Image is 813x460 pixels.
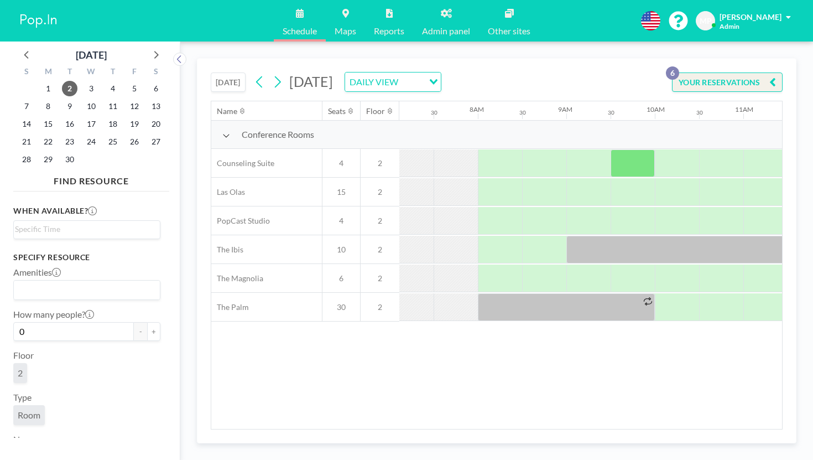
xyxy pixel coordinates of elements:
[19,152,34,167] span: Sunday, September 28, 2025
[13,392,32,403] label: Type
[19,99,34,114] span: Sunday, September 7, 2025
[59,65,81,80] div: T
[672,73,783,92] button: YOUR RESERVATIONS6
[148,134,164,149] span: Saturday, September 27, 2025
[123,65,145,80] div: F
[127,134,142,149] span: Friday, September 26, 2025
[366,106,385,116] div: Floor
[40,134,56,149] span: Monday, September 22, 2025
[211,273,263,283] span: The Magnolia
[40,116,56,132] span: Monday, September 15, 2025
[608,109,614,116] div: 30
[361,245,399,255] span: 2
[13,309,94,320] label: How many people?
[696,109,703,116] div: 30
[211,302,249,312] span: The Palm
[211,245,243,255] span: The Ibis
[720,22,739,30] span: Admin
[322,187,360,197] span: 15
[19,134,34,149] span: Sunday, September 21, 2025
[345,73,441,91] div: Search for option
[13,171,169,187] h4: FIND RESOURCE
[402,75,423,89] input: Search for option
[322,273,360,283] span: 6
[374,27,404,35] span: Reports
[720,12,781,22] span: [PERSON_NAME]
[361,216,399,226] span: 2
[62,99,77,114] span: Tuesday, September 9, 2025
[470,105,484,113] div: 8AM
[84,116,99,132] span: Wednesday, September 17, 2025
[16,65,38,80] div: S
[361,273,399,283] span: 2
[81,65,102,80] div: W
[647,105,665,113] div: 10AM
[283,27,317,35] span: Schedule
[84,81,99,96] span: Wednesday, September 3, 2025
[105,134,121,149] span: Thursday, September 25, 2025
[322,245,360,255] span: 10
[62,152,77,167] span: Tuesday, September 30, 2025
[147,322,160,341] button: +
[148,116,164,132] span: Saturday, September 20, 2025
[242,129,314,140] span: Conference Rooms
[127,81,142,96] span: Friday, September 5, 2025
[558,105,572,113] div: 9AM
[62,134,77,149] span: Tuesday, September 23, 2025
[335,27,356,35] span: Maps
[488,27,530,35] span: Other sites
[519,109,526,116] div: 30
[38,65,59,80] div: M
[361,302,399,312] span: 2
[361,158,399,168] span: 2
[15,223,154,235] input: Search for option
[76,47,107,63] div: [DATE]
[105,99,121,114] span: Thursday, September 11, 2025
[62,81,77,96] span: Tuesday, September 2, 2025
[13,252,160,262] h3: Specify resource
[361,187,399,197] span: 2
[84,134,99,149] span: Wednesday, September 24, 2025
[40,99,56,114] span: Monday, September 8, 2025
[14,221,160,237] div: Search for option
[13,434,36,445] label: Name
[15,283,154,297] input: Search for option
[13,267,61,278] label: Amenities
[431,109,437,116] div: 30
[19,116,34,132] span: Sunday, September 14, 2025
[211,158,274,168] span: Counseling Suite
[322,158,360,168] span: 4
[105,81,121,96] span: Thursday, September 4, 2025
[211,187,245,197] span: Las Olas
[145,65,166,80] div: S
[328,106,346,116] div: Seats
[18,368,23,379] span: 2
[84,99,99,114] span: Wednesday, September 10, 2025
[211,73,246,92] button: [DATE]
[148,81,164,96] span: Saturday, September 6, 2025
[148,99,164,114] span: Saturday, September 13, 2025
[347,75,400,89] span: DAILY VIEW
[322,302,360,312] span: 30
[322,216,360,226] span: 4
[18,410,40,421] span: Room
[217,106,237,116] div: Name
[422,27,470,35] span: Admin panel
[666,66,679,80] p: 6
[62,116,77,132] span: Tuesday, September 16, 2025
[40,81,56,96] span: Monday, September 1, 2025
[700,16,712,26] span: MP
[289,73,333,90] span: [DATE]
[127,116,142,132] span: Friday, September 19, 2025
[134,322,147,341] button: -
[13,350,34,361] label: Floor
[18,10,60,32] img: organization-logo
[735,105,753,113] div: 11AM
[127,99,142,114] span: Friday, September 12, 2025
[14,281,160,299] div: Search for option
[105,116,121,132] span: Thursday, September 18, 2025
[211,216,270,226] span: PopCast Studio
[40,152,56,167] span: Monday, September 29, 2025
[102,65,123,80] div: T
